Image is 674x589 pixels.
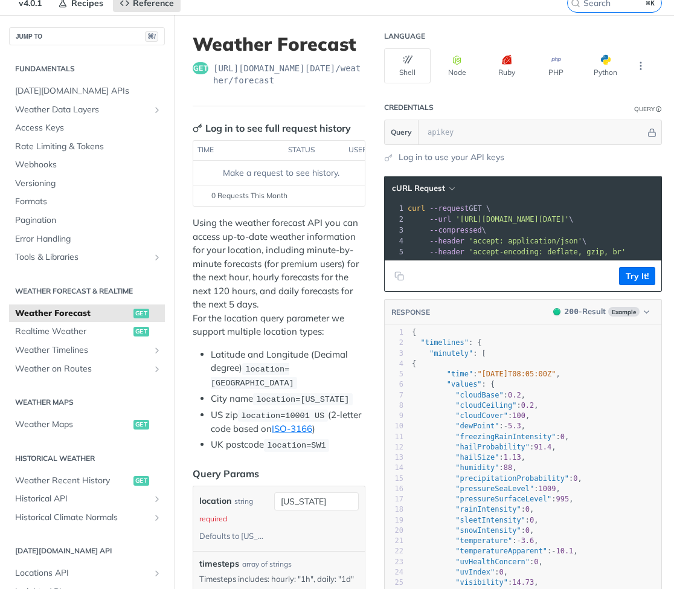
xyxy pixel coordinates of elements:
button: Python [582,48,629,83]
span: Weather Recent History [15,475,130,487]
a: Locations APIShow subpages for Locations API [9,564,165,582]
div: 22 [385,546,403,556]
button: Show subpages for Historical Climate Normals [152,513,162,523]
span: : , [412,391,525,399]
span: Weather Forecast [15,307,130,320]
button: Show subpages for Historical API [152,494,162,504]
span: "precipitationProbability" [455,474,569,483]
span: "rainIntensity" [455,505,521,513]
button: JUMP TO⌘/ [9,27,165,45]
span: get [133,327,149,336]
span: Webhooks [15,159,162,171]
div: Query Params [193,466,259,481]
a: Weather on RoutesShow subpages for Weather on Routes [9,360,165,378]
span: "cloudCeiling" [455,401,516,410]
a: Realtime Weatherget [9,323,165,341]
span: 0 [534,558,538,566]
span: Versioning [15,178,162,190]
span: Tools & Libraries [15,251,149,263]
button: Node [434,48,480,83]
span: Historical Climate Normals [15,512,149,524]
button: Shell [384,48,431,83]
div: 19 [385,515,403,526]
span: "pressureSurfaceLevel" [455,495,551,503]
span: 200 [565,307,579,316]
span: Locations API [15,567,149,579]
a: Weather Data LayersShow subpages for Weather Data Layers [9,101,165,119]
span: 1009 [539,484,556,493]
span: --header [429,248,464,256]
a: Weather TimelinesShow subpages for Weather Timelines [9,341,165,359]
div: Defaults to [US_STATE] [199,527,266,545]
span: "visibility" [455,578,508,587]
span: : , [412,568,508,576]
span: : , [412,370,560,378]
div: QueryInformation [634,105,662,114]
a: Versioning [9,175,165,193]
span: Weather on Routes [15,363,149,375]
span: 1.13 [504,453,521,462]
span: 91.4 [534,443,551,451]
div: 3 [385,225,405,236]
span: cURL Request [392,183,445,193]
span: "hailProbability" [455,443,530,451]
span: "time" [447,370,473,378]
span: : , [412,453,525,462]
span: 0.2 [508,391,521,399]
div: 15 [385,474,403,484]
span: --header [429,237,464,245]
span: "hailSize" [455,453,499,462]
a: Error Handling [9,230,165,248]
div: Language [384,31,425,41]
h2: Weather Forecast & realtime [9,286,165,297]
label: location [199,492,231,510]
a: Historical APIShow subpages for Historical API [9,490,165,508]
span: \ [408,226,486,234]
div: 2 [385,338,403,348]
span: : , [412,463,517,472]
p: Timesteps includes: hourly: "1h", daily: "1d" [199,573,359,584]
a: Webhooks [9,156,165,174]
span: { [412,328,416,336]
span: "sleetIntensity" [455,516,525,524]
span: Weather Timelines [15,344,149,356]
span: "temperatureApparent" [455,547,547,555]
p: Using the weather forecast API you can access up-to-date weather information for your location, i... [193,216,365,339]
div: Log in to see full request history [193,121,351,135]
h2: Historical Weather [9,453,165,464]
span: Rate Limiting & Tokens [15,141,162,153]
span: - [551,547,556,555]
h2: Fundamentals [9,63,165,74]
span: 100 [512,411,525,420]
span: 0 [530,516,534,524]
span: 0 [560,433,565,441]
i: Information [656,106,662,112]
span: 200 [553,308,560,315]
span: : { [412,380,495,388]
span: : [ [412,349,486,358]
a: Log in to use your API keys [399,151,504,164]
button: Show subpages for Weather Data Layers [152,105,162,115]
span: "cloudCover" [455,411,508,420]
span: --url [429,215,451,224]
span: 0 [525,505,530,513]
span: : , [412,401,539,410]
span: Query [391,127,412,138]
div: string [234,492,253,510]
a: ISO-3166 [272,423,312,434]
span: timesteps [199,558,239,570]
button: Ruby [483,48,530,83]
span: Historical API [15,493,149,505]
span: "[DATE]T08:05:00Z" [477,370,556,378]
button: Show subpages for Weather on Routes [152,364,162,374]
span: 3.6 [521,536,534,545]
span: "values" [447,380,482,388]
span: Formats [15,196,162,208]
div: 17 [385,494,403,504]
span: : , [412,443,556,451]
button: Hide [646,126,658,138]
span: : , [412,516,539,524]
span: \ [408,215,574,224]
span: Example [608,307,640,317]
span: - [504,422,508,430]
